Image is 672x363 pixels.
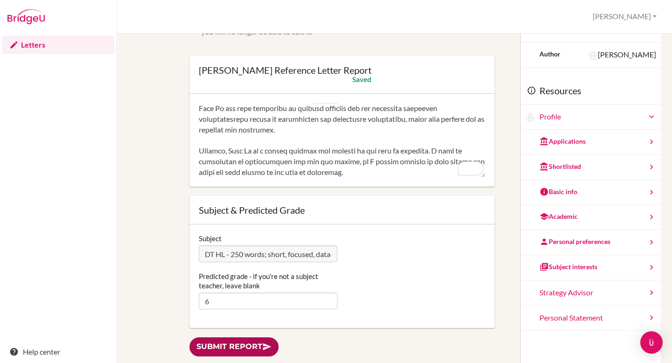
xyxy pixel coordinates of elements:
img: Bridge-U [7,9,45,24]
a: Strategy Advisor [521,280,661,306]
div: Applications [539,137,586,146]
a: Submit report [189,337,279,356]
div: Basic info [539,187,577,196]
div: [PERSON_NAME] [588,49,656,60]
div: Academic [539,212,578,221]
div: Shortlisted [539,162,581,171]
a: Academic [521,205,661,230]
button: [PERSON_NAME] [588,8,661,25]
label: Subject [199,234,222,243]
div: Open Intercom Messenger [640,331,663,354]
div: Saved [352,75,371,84]
a: Profile [539,112,656,122]
div: Author [539,49,560,59]
a: Personal Statement [521,306,661,331]
div: Subject interests [539,262,597,272]
a: Shortlisted [521,155,661,180]
div: Personal preferences [539,237,610,246]
a: Help center [2,342,114,361]
a: Basic info [521,180,661,205]
div: Resources [521,77,661,105]
a: Personal preferences [521,230,661,255]
textarea: To enrich screen reader interactions, please activate Accessibility in Grammarly extension settings [199,103,485,178]
img: Sara Morgan [588,51,598,60]
div: Subject & Predicted Grade [199,205,485,215]
a: Letters [2,35,114,54]
a: Applications [521,130,661,155]
label: Predicted grade - if you're not a subject teacher, leave blank [199,272,337,290]
img: Hong Zi Goh [525,113,535,122]
div: [PERSON_NAME] Reference Letter Report [199,65,371,75]
a: Subject interests [521,255,661,280]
